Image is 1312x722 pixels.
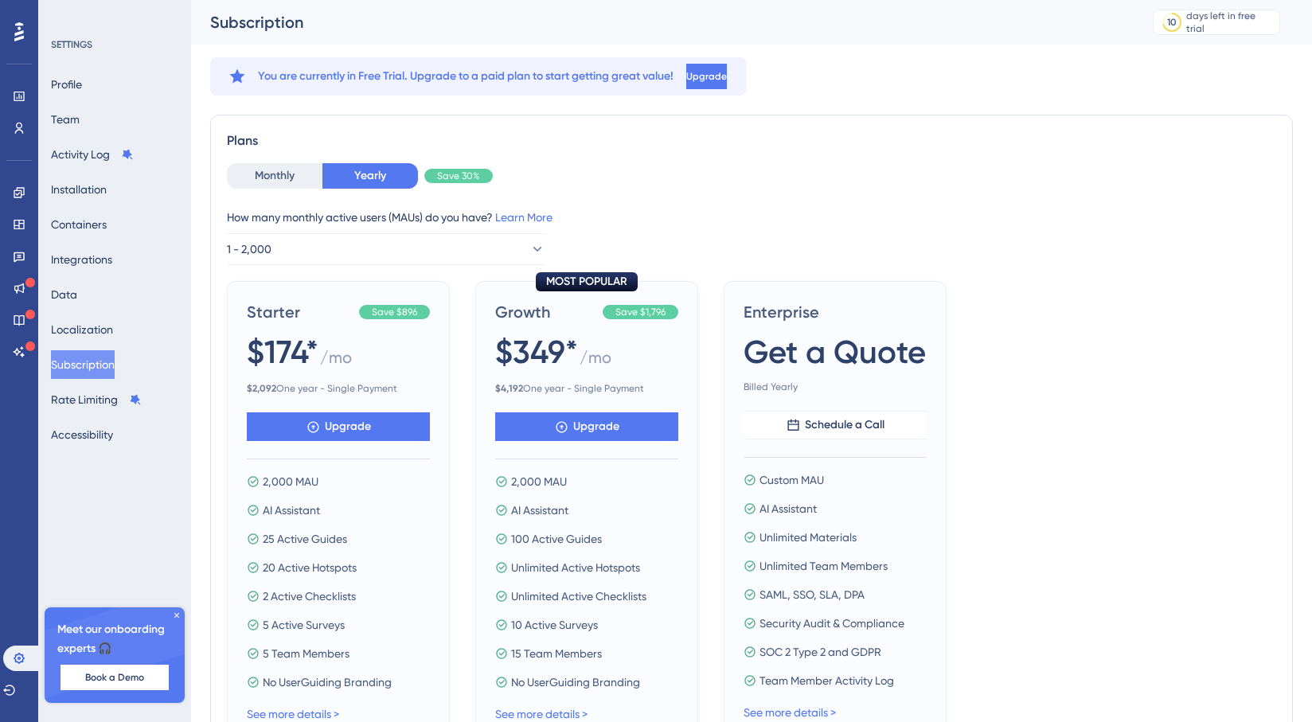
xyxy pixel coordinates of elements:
span: One year - Single Payment [495,382,678,395]
span: 15 Team Members [511,644,602,663]
div: MOST POPULAR [536,272,638,291]
span: 10 Active Surveys [511,615,598,634]
span: Unlimited Active Checklists [511,587,646,606]
b: $ 4,192 [495,383,523,394]
button: Team [51,105,80,134]
span: Upgrade [573,417,619,436]
span: $349* [495,330,578,374]
button: Upgrade [495,412,678,441]
button: Installation [51,175,107,204]
span: Billed Yearly [744,381,927,393]
span: AI Assistant [759,499,817,518]
b: $ 2,092 [247,383,276,394]
span: 1 - 2,000 [227,240,271,259]
span: No UserGuiding Branding [263,673,392,692]
span: Growth [495,301,596,323]
span: Save $896 [372,306,417,318]
span: 2,000 MAU [511,472,567,491]
span: 20 Active Hotspots [263,558,357,577]
span: 5 Team Members [263,644,349,663]
div: SETTINGS [51,38,180,51]
span: 100 Active Guides [511,529,602,548]
button: Localization [51,315,113,344]
span: Schedule a Call [805,416,884,435]
span: / mo [320,346,352,376]
button: Yearly [322,163,418,189]
a: See more details > [744,706,836,719]
span: Security Audit & Compliance [759,614,904,633]
span: $174* [247,330,318,374]
div: Plans [227,131,1276,150]
span: SOC 2 Type 2 and GDPR [759,642,881,662]
button: Accessibility [51,420,113,449]
button: 1 - 2,000 [227,233,545,265]
span: 25 Active Guides [263,529,347,548]
button: Activity Log [51,140,134,169]
button: Upgrade [247,412,430,441]
span: AI Assistant [263,501,320,520]
span: / mo [580,346,611,376]
span: Upgrade [686,70,727,83]
span: Book a Demo [85,671,144,684]
a: See more details > [247,708,339,720]
button: Integrations [51,245,112,274]
button: Rate Limiting [51,385,142,414]
div: Subscription [210,11,1113,33]
span: 5 Active Surveys [263,615,345,634]
span: You are currently in Free Trial. Upgrade to a paid plan to start getting great value! [258,67,674,86]
span: AI Assistant [511,501,568,520]
button: Containers [51,210,107,239]
span: SAML, SSO, SLA, DPA [759,585,865,604]
span: Save 30% [437,170,480,182]
button: Subscription [51,350,115,379]
span: 2 Active Checklists [263,587,356,606]
span: Custom MAU [759,470,824,490]
span: Unlimited Team Members [759,556,888,576]
span: No UserGuiding Branding [511,673,640,692]
div: How many monthly active users (MAUs) do you have? [227,208,1276,227]
span: Meet our onboarding experts 🎧 [57,620,172,658]
span: Enterprise [744,301,927,323]
button: Schedule a Call [744,411,927,439]
button: Profile [51,70,82,99]
span: Starter [247,301,353,323]
span: Team Member Activity Log [759,671,894,690]
span: 2,000 MAU [263,472,318,491]
span: Save $1,796 [615,306,666,318]
a: See more details > [495,708,588,720]
button: Book a Demo [61,665,169,690]
button: Upgrade [686,64,727,89]
button: Data [51,280,77,309]
div: days left in free trial [1186,10,1275,35]
div: 10 [1167,16,1177,29]
iframe: UserGuiding AI Assistant Launcher [1245,659,1293,707]
span: One year - Single Payment [247,382,430,395]
span: Unlimited Materials [759,528,857,547]
span: Get a Quote [744,330,926,374]
button: Monthly [227,163,322,189]
span: Upgrade [325,417,371,436]
a: Learn More [495,211,553,224]
span: Unlimited Active Hotspots [511,558,640,577]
